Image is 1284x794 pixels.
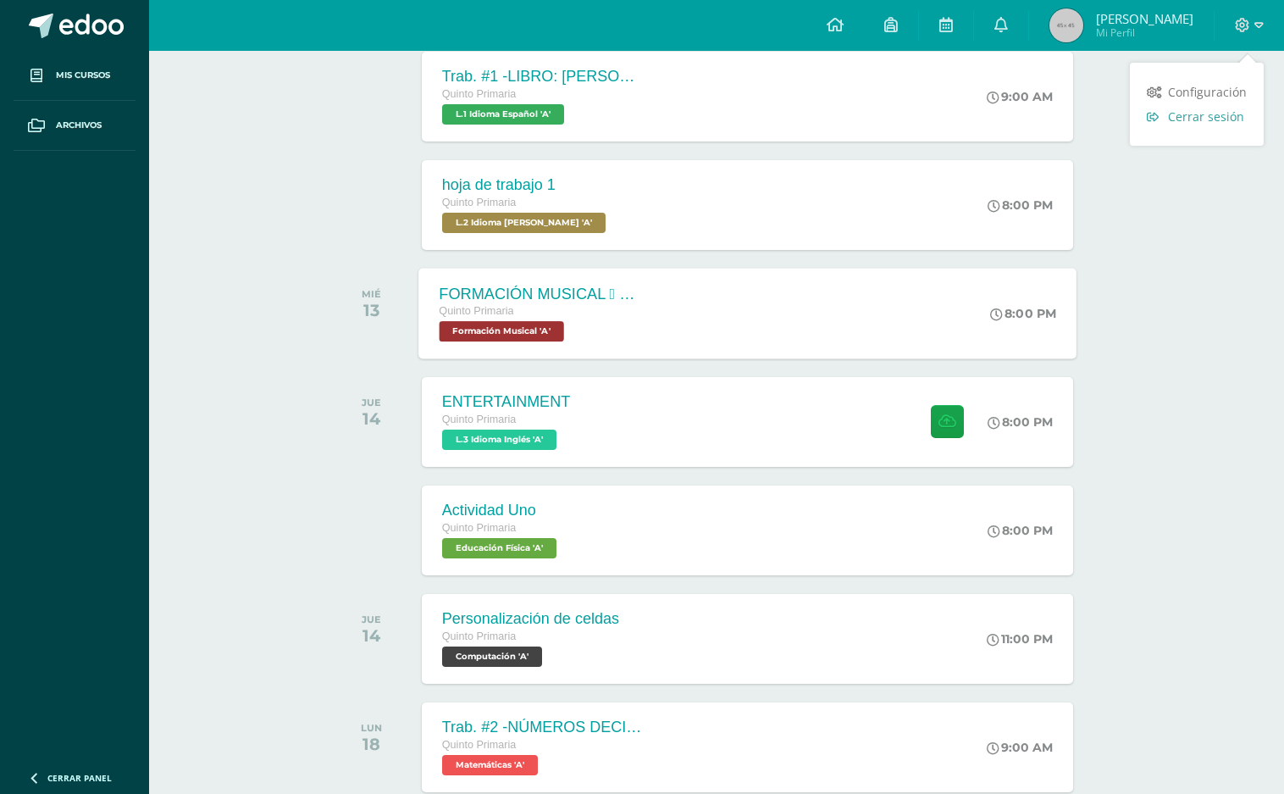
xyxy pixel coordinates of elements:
[1130,104,1264,129] a: Cerrar sesión
[1130,80,1264,104] a: Configuración
[56,119,102,132] span: Archivos
[56,69,110,82] span: Mis cursos
[988,197,1053,213] div: 8:00 PM
[442,630,517,642] span: Quinto Primaria
[1168,108,1244,125] span: Cerrar sesión
[439,321,563,341] span: Formación Musical 'A'
[988,523,1053,538] div: 8:00 PM
[361,722,382,734] div: LUN
[442,647,542,667] span: Computación 'A'
[442,610,619,628] div: Personalización de celdas
[987,89,1053,104] div: 9:00 AM
[1049,8,1083,42] img: 45x45
[442,538,556,558] span: Educación Física 'A'
[442,502,561,519] div: Actividad Uno
[442,213,606,233] span: L.2 Idioma Maya Kaqchikel 'A'
[990,306,1056,321] div: 8:00 PM
[361,734,382,754] div: 18
[14,51,136,101] a: Mis cursos
[1096,10,1193,27] span: [PERSON_NAME]
[442,522,517,534] span: Quinto Primaria
[442,414,517,425] span: Quinto Primaria
[1096,25,1193,40] span: Mi Perfil
[442,88,517,100] span: Quinto Primaria
[442,176,610,194] div: hoja de trabajo 1
[987,631,1053,647] div: 11:00 PM
[439,305,513,317] span: Quinto Primaria
[1168,84,1247,100] span: Configuración
[442,755,538,775] span: Matemáticas 'A'
[442,739,517,751] span: Quinto Primaria
[442,719,645,736] div: Trab. #2 -NÚMEROS DECIMALES -Multiplicación -División
[988,414,1053,430] div: 8:00 PM
[362,397,381,408] div: JUE
[439,285,644,303] div: FORMACIÓN MUSICAL  EJERCICIO RITMICO
[362,625,381,646] div: 14
[14,101,136,151] a: Archivos
[987,740,1053,755] div: 9:00 AM
[442,104,564,125] span: L.1 Idioma Español 'A'
[442,68,645,86] div: Trab. #1 -LIBRO: [PERSON_NAME] EL DIBUJANTE
[442,430,556,450] span: L.3 Idioma Inglés 'A'
[442,197,517,208] span: Quinto Primaria
[47,772,112,784] span: Cerrar panel
[442,393,570,411] div: ENTERTAINMENT
[362,614,381,625] div: JUE
[362,300,381,320] div: 13
[362,408,381,429] div: 14
[362,288,381,300] div: MIÉ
